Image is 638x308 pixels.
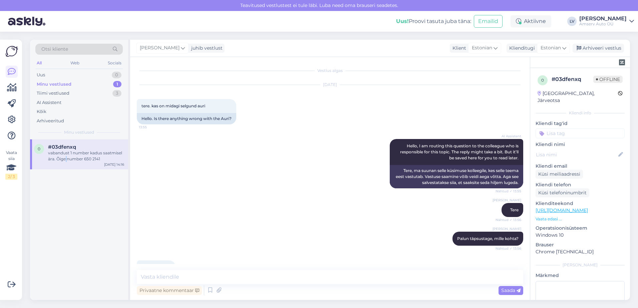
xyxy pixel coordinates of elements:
[536,120,625,127] p: Kliendi tag'id
[510,207,519,212] span: Tere
[567,17,577,26] div: LV
[593,76,623,83] span: Offline
[400,143,520,160] span: Hello, I am routing this question to the colleague who is responsible for this topic. The reply m...
[496,217,521,222] span: Nähtud ✓ 13:56
[396,18,409,24] b: Uus!
[390,165,523,188] div: Tere, ma suunan selle küsimuse kolleegile, kes selle teema eest vastutab. Vastuse saamine võib ve...
[507,45,535,52] div: Klienditugi
[474,15,503,28] button: Emailid
[64,129,94,135] span: Minu vestlused
[536,181,625,188] p: Kliendi telefon
[536,262,625,268] div: [PERSON_NAME]
[137,113,236,124] div: Hello. Is there anything wrong with the Auri?
[37,118,64,124] div: Arhiveeritud
[536,110,625,116] div: Kliendi info
[579,16,627,21] div: [PERSON_NAME]
[137,82,523,88] div: [DATE]
[536,163,625,170] p: Kliendi email
[113,81,121,88] div: 1
[579,21,627,27] div: Amserv Auto OÜ
[536,232,625,239] p: Windows 10
[5,45,18,58] img: Askly Logo
[541,78,544,83] span: 0
[38,146,40,151] span: 0
[536,128,625,138] input: Lisa tag
[5,150,17,180] div: Vaata siia
[37,72,45,78] div: Uus
[450,45,466,52] div: Klient
[37,108,46,115] div: Kõik
[104,162,124,167] div: [DATE] 14:16
[137,286,202,295] div: Privaatne kommentaar
[69,59,81,67] div: Web
[189,45,223,52] div: juhib vestlust
[501,287,521,293] span: Saada
[41,46,68,53] span: Otsi kliente
[37,81,71,88] div: Minu vestlused
[37,90,69,97] div: Tiimi vestlused
[496,246,521,251] span: Nähtud ✓ 13:56
[536,241,625,248] p: Brauser
[496,134,521,139] span: AI Assistent
[536,225,625,232] p: Operatsioonisüsteem
[48,150,124,162] div: vabandust 1 number kadus saatmisel ära. Õige number 650 2141
[536,216,625,222] p: Vaata edasi ...
[536,272,625,279] p: Märkmed
[541,44,561,52] span: Estonian
[37,99,61,106] div: AI Assistent
[396,17,471,25] div: Proovi tasuta juba täna:
[139,125,164,130] span: 13:55
[106,59,123,67] div: Socials
[496,189,521,194] span: Nähtud ✓ 13:55
[5,174,17,180] div: 2 / 3
[112,90,121,97] div: 3
[536,248,625,255] p: Chrome [TECHNICAL_ID]
[536,151,617,158] input: Lisa nimi
[35,59,43,67] div: All
[536,141,625,148] p: Kliendi nimi
[137,68,523,74] div: Vestlus algas
[536,207,588,213] a: [URL][DOMAIN_NAME]
[112,72,121,78] div: 0
[579,16,634,27] a: [PERSON_NAME]Amserv Auto OÜ
[141,103,205,108] span: tere. kas on midagi selgund auri
[552,75,593,83] div: # 03dfenxq
[140,44,180,52] span: [PERSON_NAME]
[538,90,618,104] div: [GEOGRAPHIC_DATA], Järveotsa
[536,170,583,179] div: Küsi meiliaadressi
[472,44,492,52] span: Estonian
[493,198,521,203] span: [PERSON_NAME]
[619,59,625,65] img: zendesk
[511,15,551,27] div: Aktiivne
[573,44,624,53] div: Arhiveeri vestlus
[48,144,76,150] span: #03dfenxq
[536,200,625,207] p: Klienditeekond
[493,226,521,231] span: [PERSON_NAME]
[457,236,519,241] span: Palun täpsustage, mille kohta?
[536,188,589,197] div: Küsi telefoninumbrit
